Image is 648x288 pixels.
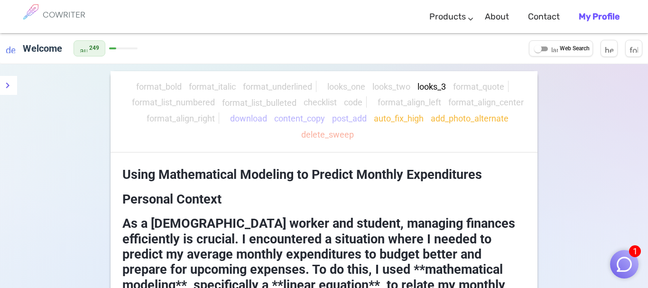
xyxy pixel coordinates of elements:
[243,82,312,92] span: format_underlined
[579,3,620,31] a: My Profile
[332,113,367,123] span: post_add
[629,245,641,257] span: 1
[629,44,638,53] span: folder
[344,98,362,108] span: code
[136,82,182,92] span: format_bold
[230,113,267,123] span: download
[429,3,466,31] a: Products
[453,82,504,92] span: format_quote
[89,44,99,53] span: 249
[528,3,560,31] a: Contact
[605,44,613,53] span: help_outline
[147,113,215,123] span: format_align_right
[431,113,509,123] span: add_photo_alternate
[615,255,633,273] img: Close chat
[378,98,441,108] span: format_align_left
[610,250,639,279] button: 1
[625,40,642,57] button: Manage Documents
[301,130,354,139] span: delete_sweep
[560,44,590,54] span: Web Search
[417,82,446,92] span: looks_3
[122,192,222,207] span: Personal Context
[485,3,509,31] a: About
[304,98,337,108] span: checklist
[222,98,296,108] span: format_list_bulleted
[132,98,215,108] span: format_list_numbered
[372,82,410,92] span: looks_two
[601,40,618,57] button: Help & Shortcuts
[448,98,524,108] span: format_align_center
[19,39,66,58] h6: Click to edit title
[122,167,482,182] span: Using Mathematical Modeling to Predict Monthly Expenditures
[6,44,15,53] span: description
[579,11,620,22] b: My Profile
[80,45,87,52] span: auto_awesome
[327,82,365,92] span: looks_one
[274,113,325,123] span: content_copy
[43,10,85,19] h6: COWRITER
[551,46,558,52] span: language
[189,82,236,92] span: format_italic
[374,113,424,123] span: auto_fix_high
